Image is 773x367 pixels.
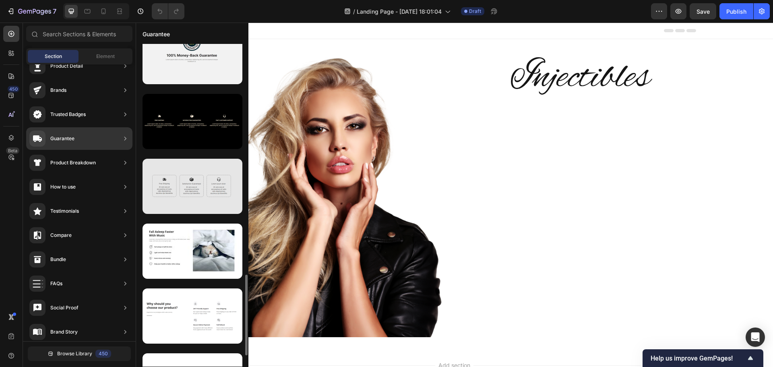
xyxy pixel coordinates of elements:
[50,86,66,94] div: Brands
[726,7,746,16] div: Publish
[45,53,62,60] span: Section
[136,23,773,367] iframe: Design area
[50,183,76,191] div: How to use
[651,353,755,363] button: Show survey - Help us improve GemPages!
[28,346,131,361] button: Browse Library450
[50,159,96,167] div: Product Breakdown
[95,350,111,358] div: 450
[719,3,753,19] button: Publish
[57,350,92,357] span: Browse Library
[8,86,19,92] div: 450
[50,328,78,336] div: Brand Story
[50,135,74,143] div: Guarantee
[53,6,56,16] p: 7
[50,280,62,288] div: FAQs
[50,231,72,239] div: Compare
[96,53,115,60] span: Element
[6,147,19,154] div: Beta
[26,26,132,42] input: Search Sections & Elements
[357,7,442,16] span: Landing Page - [DATE] 18:01:04
[50,62,83,70] div: Product Detail
[353,7,355,16] span: /
[690,3,716,19] button: Save
[3,3,60,19] button: 7
[50,207,79,215] div: Testimonials
[746,328,765,347] div: Open Intercom Messenger
[50,110,86,118] div: Trusted Badges
[50,255,66,263] div: Bundle
[300,338,338,347] span: Add section
[651,355,746,362] span: Help us improve GemPages!
[325,29,564,83] h2: Injectibles
[152,3,184,19] div: Undo/Redo
[469,8,481,15] span: Draft
[50,304,79,312] div: Social Proof
[697,8,710,15] span: Save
